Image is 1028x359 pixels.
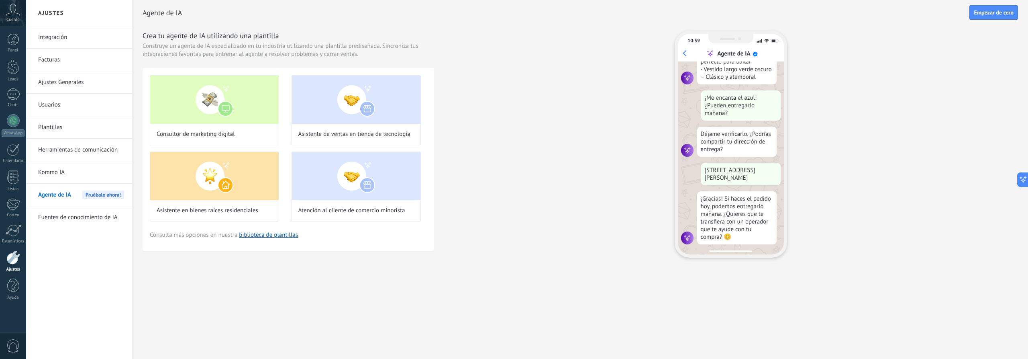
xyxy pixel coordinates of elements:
[157,207,258,215] span: Asistente en bienes raíces residenciales
[38,206,124,229] a: Fuentes de conocimiento de IA
[38,49,124,71] a: Facturas
[26,26,132,49] li: Integración
[701,163,781,185] div: [STREET_ADDRESS][PERSON_NAME]
[26,184,132,206] li: Agente de IA
[82,191,124,199] span: Pruébalo ahora!
[157,130,235,138] span: Consultor de marketing digital
[717,50,750,57] div: Agente de IA
[688,38,700,44] div: 10:59
[26,206,132,228] li: Fuentes de conocimiento de IA
[26,116,132,139] li: Plantillas
[38,116,124,139] a: Plantillas
[292,152,420,200] img: Atención al cliente de comercio minorista
[2,129,24,137] div: WhatsApp
[2,48,25,53] div: Panel
[2,187,25,192] div: Listas
[38,94,124,116] a: Usuarios
[38,184,71,206] span: Agente de IA
[150,76,279,124] img: Consultor de marketing digital
[697,127,777,157] div: Déjame verificarlo. ¿Podrías compartir tu dirección de entrega?
[701,90,781,121] div: ¡Me encanta el azul! ¿Pueden entregarlo mañana?
[26,94,132,116] li: Usuarios
[681,144,694,157] img: agent icon
[298,207,405,215] span: Atención al cliente de comercio minorista
[26,139,132,161] li: Herramientas de comunicación
[38,184,124,206] a: Agente de IAPruébalo ahora!
[150,231,298,239] span: Consulta más opciones en nuestra
[969,5,1018,20] button: Empezar de cero
[2,213,25,218] div: Correo
[26,161,132,184] li: Kommo IA
[38,26,124,49] a: Integración
[239,231,298,239] a: biblioteca de plantillas
[143,31,434,41] h3: Crea tu agente de IA utilizando una plantilla
[2,77,25,82] div: Leads
[2,158,25,164] div: Calendario
[143,5,969,21] h2: Agente de IA
[150,152,279,200] img: Asistente en bienes raíces residenciales
[38,161,124,184] a: Kommo IA
[2,267,25,272] div: Ajustes
[2,239,25,244] div: Estadísticas
[974,10,1014,15] span: Empezar de cero
[292,76,420,124] img: Asistente de ventas en tienda de tecnología
[298,130,410,138] span: Asistente de ventas en tienda de tecnología
[38,139,124,161] a: Herramientas de comunicación
[143,42,434,58] span: Construye un agente de IA especializado en tu industria utilizando una plantilla prediseñada. Sin...
[697,191,777,244] div: ¡Gracias! Si haces el pedido hoy, podemos entregarlo mañana. ¿Quieres que te transfiera con un op...
[6,17,20,23] span: Cuenta
[681,72,694,84] img: agent icon
[38,71,124,94] a: Ajustes Generales
[2,295,25,300] div: Ayuda
[26,49,132,71] li: Facturas
[26,71,132,94] li: Ajustes Generales
[681,232,694,244] img: agent icon
[2,103,25,108] div: Chats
